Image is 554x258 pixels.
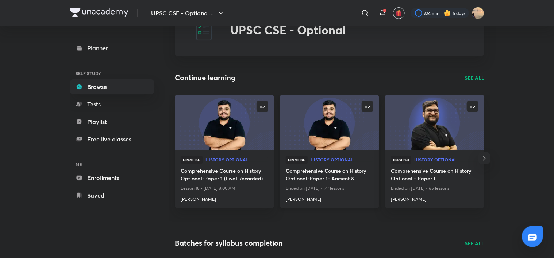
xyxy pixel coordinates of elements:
[286,184,373,193] p: Ended on [DATE] • 99 lessons
[70,132,154,146] a: Free live classes
[465,239,484,247] a: SEE ALL
[147,6,230,20] button: UPSC CSE - Optiona ...
[385,95,484,150] a: new-thumbnail
[393,7,405,19] button: avatar
[279,94,380,150] img: new-thumbnail
[70,67,154,79] h6: SELF STUDY
[70,188,154,203] a: Saved
[175,72,235,83] h2: Continue learning
[286,156,308,164] span: Hinglish
[192,18,216,42] img: UPSC CSE - Optional
[205,157,268,163] a: History Optional
[70,158,154,171] h6: ME
[174,94,275,150] img: new-thumbnail
[70,114,154,129] a: Playlist
[465,74,484,82] a: SEE ALL
[396,10,402,16] img: avatar
[175,95,274,150] a: new-thumbnail
[181,184,268,193] p: Lesson 18 • [DATE] 8:00 AM
[391,193,478,203] a: [PERSON_NAME]
[175,238,283,249] h2: Batches for syllabus completion
[414,157,478,163] a: History Optional
[70,171,154,185] a: Enrollments
[181,167,268,184] a: Comprehensive Course on History Optional-Paper 1 (Live+Recorded)
[70,97,154,112] a: Tests
[181,193,268,203] a: [PERSON_NAME]
[444,9,451,17] img: streak
[286,193,373,203] a: [PERSON_NAME]
[391,156,411,164] span: English
[181,156,203,164] span: Hinglish
[384,94,485,150] img: new-thumbnail
[280,95,379,150] a: new-thumbnail
[286,167,373,184] a: Comprehensive Course on History Optional-Paper 1- Ancient & Medieval [GEOGRAPHIC_DATA]
[70,8,128,17] img: Company Logo
[311,157,373,163] a: History Optional
[311,157,373,162] span: History Optional
[414,157,478,162] span: History Optional
[230,23,346,37] h2: UPSC CSE - Optional
[391,167,478,184] a: Comprehensive Course on History Optional - Paper I
[205,157,268,162] span: History Optional
[70,8,128,19] a: Company Logo
[472,7,484,19] img: Snatashree Punyatoya
[70,79,154,94] a: Browse
[70,41,154,55] a: Planner
[391,184,478,193] p: Ended on [DATE] • 65 lessons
